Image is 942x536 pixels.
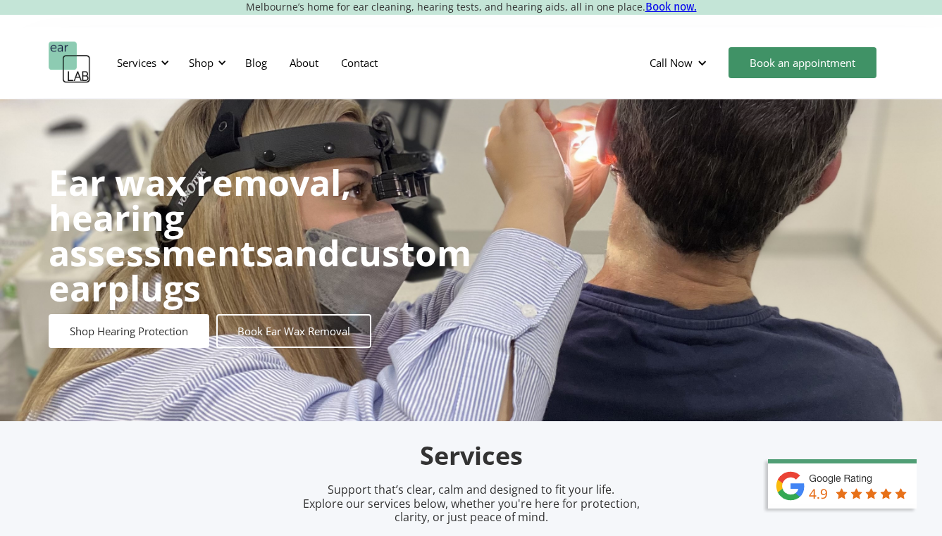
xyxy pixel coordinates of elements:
[278,42,330,83] a: About
[638,42,721,84] div: Call Now
[49,165,471,306] h1: and
[650,56,693,70] div: Call Now
[180,42,230,84] div: Shop
[216,314,371,348] a: Book Ear Wax Removal
[285,483,658,524] p: Support that’s clear, calm and designed to fit your life. Explore our services below, whether you...
[189,56,213,70] div: Shop
[234,42,278,83] a: Blog
[729,47,876,78] a: Book an appointment
[117,56,156,70] div: Services
[49,158,351,277] strong: Ear wax removal, hearing assessments
[109,42,173,84] div: Services
[49,314,209,348] a: Shop Hearing Protection
[49,229,471,312] strong: custom earplugs
[330,42,389,83] a: Contact
[49,42,91,84] a: home
[140,440,802,473] h2: Services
